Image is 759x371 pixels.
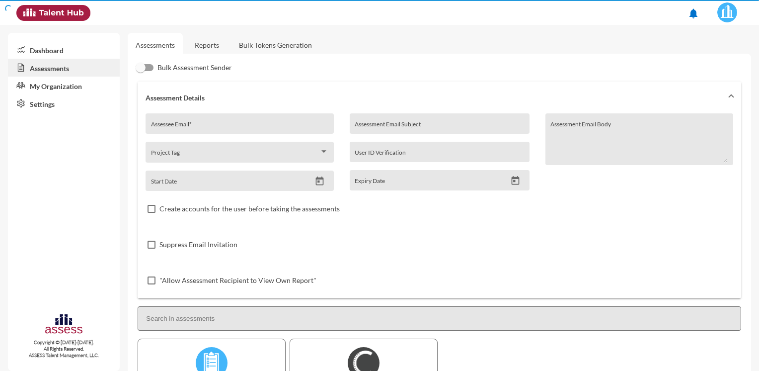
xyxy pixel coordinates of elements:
[311,176,328,186] button: Open calendar
[507,176,524,186] button: Open calendar
[157,62,232,74] span: Bulk Assessment Sender
[8,94,120,112] a: Settings
[8,59,120,77] a: Assessments
[687,7,699,19] mat-icon: notifications
[146,93,721,102] mat-panel-title: Assessment Details
[8,41,120,59] a: Dashboard
[138,306,741,331] input: Search in assessments
[231,33,320,57] a: Bulk Tokens Generation
[8,339,120,359] p: Copyright © [DATE]-[DATE]. All Rights Reserved. ASSESS Talent Management, LLC.
[136,41,175,49] a: Assessments
[44,313,83,337] img: assesscompany-logo.png
[138,82,741,113] mat-expansion-panel-header: Assessment Details
[159,203,340,215] span: Create accounts for the user before taking the assessments
[8,77,120,94] a: My Organization
[187,33,227,57] a: Reports
[138,113,741,298] div: Assessment Details
[159,239,237,251] span: Suppress Email Invitation
[159,275,316,286] span: "Allow Assessment Recipient to View Own Report"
